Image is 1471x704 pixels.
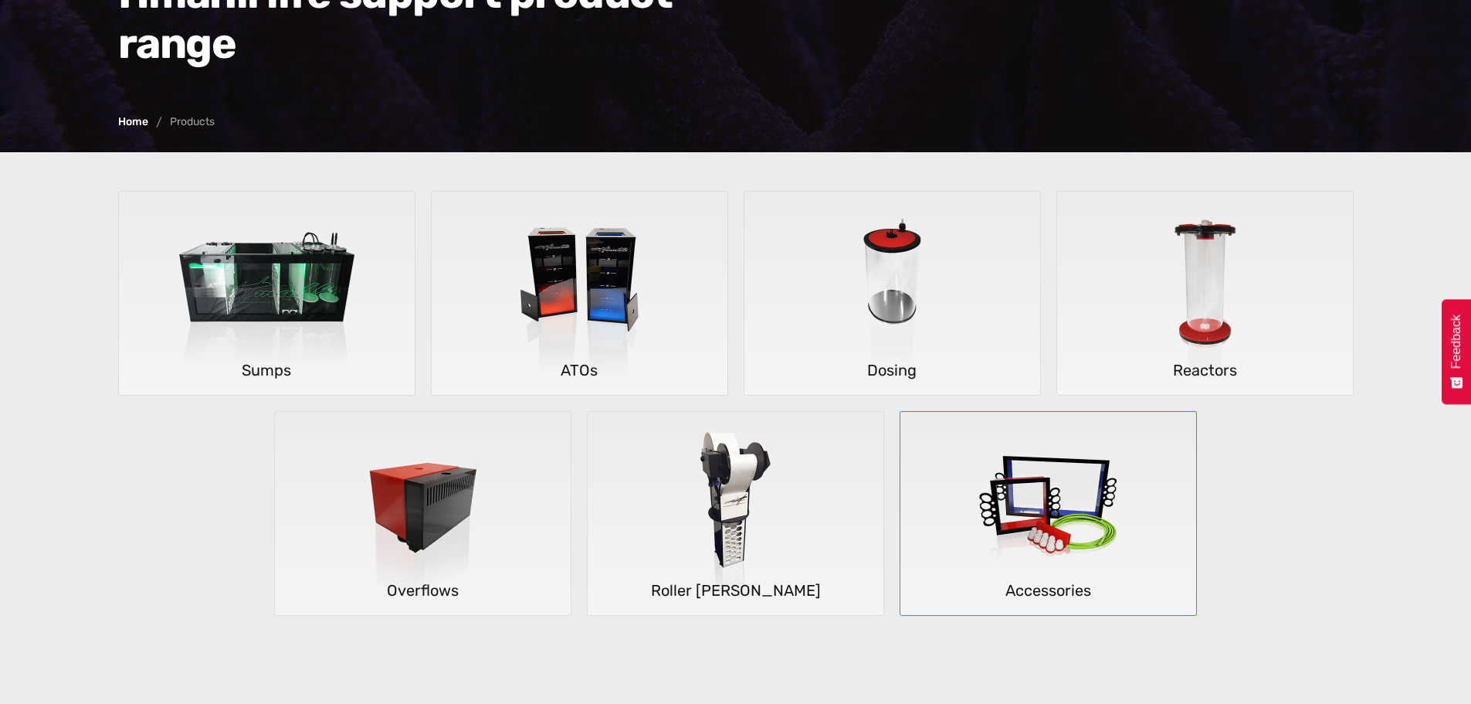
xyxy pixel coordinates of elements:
[622,412,849,616] img: Roller mats
[934,412,1162,616] img: Accessories
[900,411,1197,616] a: AccessoriesAccessories
[1091,192,1319,396] img: Reactors
[170,117,215,128] div: Products
[432,357,727,383] h5: ATOs
[274,411,571,616] a: OverflowsOverflows
[1057,357,1353,383] h5: Reactors
[778,192,1006,396] img: Dosing
[119,357,415,383] h5: Sumps
[118,191,415,396] a: SumpsSumps
[587,411,884,616] a: Roller matsRoller [PERSON_NAME]
[900,577,1196,604] h5: Accessories
[466,192,693,396] img: ATOs
[744,357,1040,383] h5: Dosing
[1449,315,1463,369] span: Feedback
[309,412,537,616] img: Overflows
[744,191,1041,396] a: DosingDosing
[588,577,883,604] h5: Roller [PERSON_NAME]
[153,192,381,396] img: Sumps
[431,191,728,396] a: ATOsATOs
[1442,299,1471,404] button: Feedback - Show survey
[1056,191,1354,396] a: ReactorsReactors
[118,117,148,128] a: Home
[275,577,571,604] h5: Overflows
